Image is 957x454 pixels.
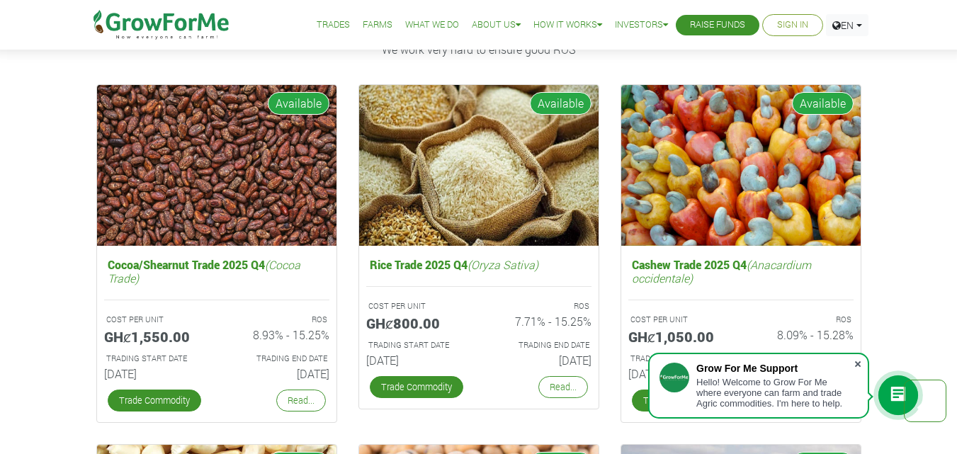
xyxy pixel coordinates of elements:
a: Investors [615,18,668,33]
a: Raise Funds [690,18,745,33]
a: What We Do [405,18,459,33]
p: COST PER UNIT [106,314,204,326]
h6: 8.93% - 15.25% [227,328,329,341]
span: Available [792,92,854,115]
h6: [DATE] [227,367,329,380]
h5: GHȼ1,550.00 [104,328,206,345]
img: growforme image [359,85,599,246]
a: Read... [538,376,588,398]
h5: GHȼ800.00 [366,314,468,331]
img: growforme image [621,85,861,246]
i: (Anacardium occidentale) [632,257,811,285]
p: Estimated Trading Start Date [630,353,728,365]
a: EN [826,14,868,36]
h5: Cashew Trade 2025 Q4 [628,254,854,288]
div: Grow For Me Support [696,363,854,374]
p: Estimated Trading End Date [230,353,327,365]
p: Estimated Trading Start Date [368,339,466,351]
p: Estimated Trading Start Date [106,353,204,365]
h6: 7.71% - 15.25% [489,314,591,328]
span: Available [268,92,329,115]
a: Read... [276,390,326,412]
h5: Cocoa/Shearnut Trade 2025 Q4 [104,254,329,288]
a: Sign In [777,18,808,33]
a: Trades [317,18,350,33]
a: Trade Commodity [108,390,201,412]
a: About Us [472,18,521,33]
p: COST PER UNIT [630,314,728,326]
a: Farms [363,18,392,33]
h6: [DATE] [628,367,730,380]
h6: [DATE] [366,353,468,367]
h6: 8.09% - 15.28% [752,328,854,341]
h5: Rice Trade 2025 Q4 [366,254,591,275]
p: ROS [754,314,851,326]
h6: [DATE] [489,353,591,367]
a: Trade Commodity [370,376,463,398]
img: growforme image [97,85,336,246]
h6: [DATE] [104,367,206,380]
p: Estimated Trading End Date [492,339,589,351]
p: ROS [492,300,589,312]
p: We work very hard to ensure good ROS [98,41,859,58]
a: How it Works [533,18,602,33]
i: (Oryza Sativa) [468,257,538,272]
a: Trade Commodity [632,390,725,412]
span: Available [530,92,591,115]
div: Hello! Welcome to Grow For Me where everyone can farm and trade Agric commodities. I'm here to help. [696,377,854,409]
p: COST PER UNIT [368,300,466,312]
i: (Cocoa Trade) [108,257,300,285]
h5: GHȼ1,050.00 [628,328,730,345]
p: ROS [230,314,327,326]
